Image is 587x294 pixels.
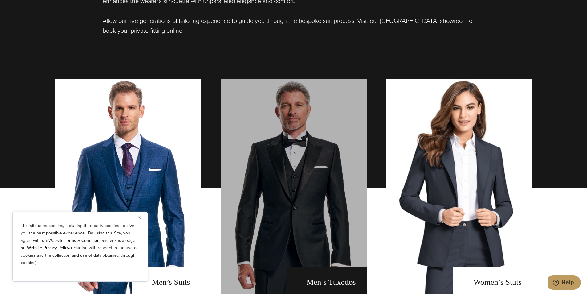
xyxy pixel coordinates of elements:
[548,275,581,291] iframe: Opens a widget where you can chat to one of our agents
[48,237,102,244] a: Website Terms & Conditions
[27,245,69,251] a: Website Privacy Policy
[138,216,141,219] img: Close
[103,16,485,35] p: Allow our five generations of tailoring experience to guide you through the bespoke suit process....
[21,222,140,267] p: This site uses cookies, including third party cookies, to give you the best possible experience. ...
[138,213,145,221] button: Close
